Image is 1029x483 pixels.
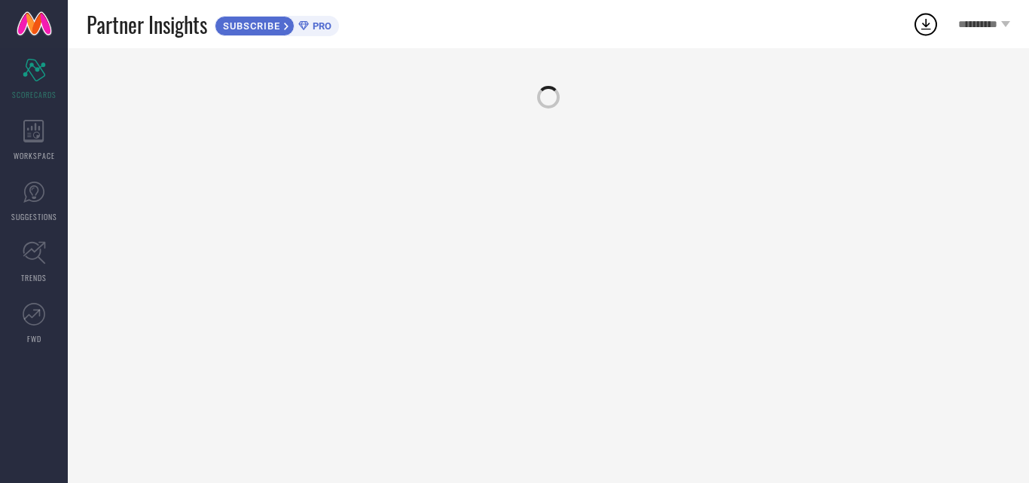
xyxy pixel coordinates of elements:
span: Partner Insights [87,9,207,40]
span: SCORECARDS [12,89,56,100]
a: SUBSCRIBEPRO [215,12,339,36]
span: SUGGESTIONS [11,211,57,222]
span: WORKSPACE [14,150,55,161]
span: PRO [309,20,331,32]
span: TRENDS [21,272,47,283]
span: SUBSCRIBE [215,20,284,32]
span: FWD [27,333,41,344]
div: Open download list [912,11,939,38]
